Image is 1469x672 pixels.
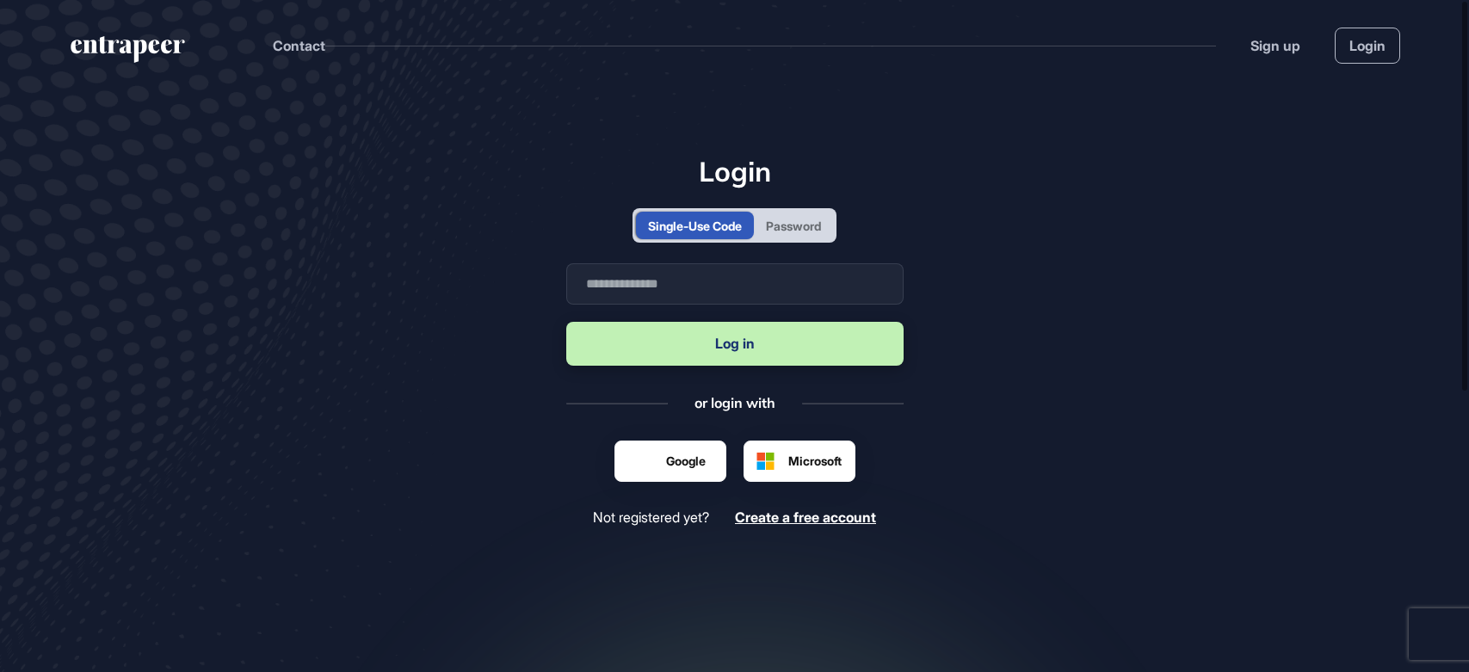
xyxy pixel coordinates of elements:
button: Contact [273,34,325,57]
a: Sign up [1250,35,1300,56]
span: Microsoft [788,452,842,470]
div: Single-Use Code [648,217,742,235]
div: Password [766,217,821,235]
a: Create a free account [735,509,876,526]
span: Not registered yet? [593,509,709,526]
div: or login with [694,393,775,412]
h1: Login [566,155,904,188]
span: Create a free account [735,509,876,526]
button: Log in [566,322,904,366]
a: entrapeer-logo [69,36,187,69]
a: Login [1335,28,1400,64]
